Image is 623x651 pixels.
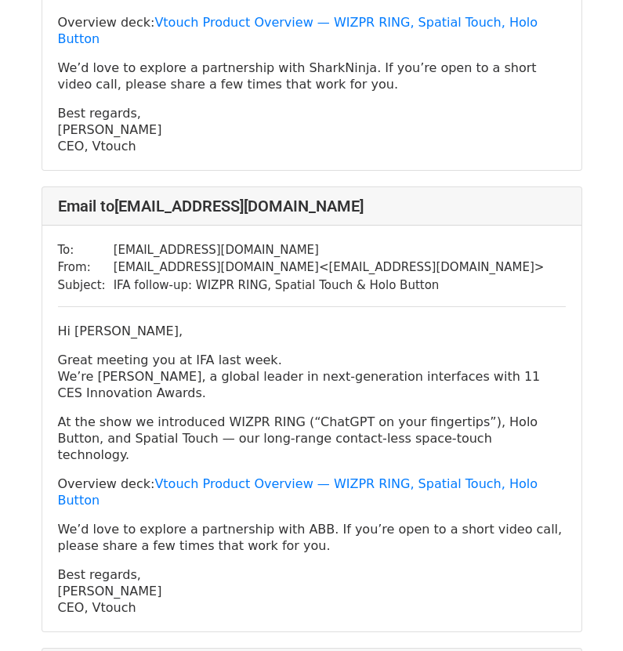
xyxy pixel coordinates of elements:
[114,277,545,295] td: IFA follow-up: WIZPR RING, Spatial Touch & Holo Button
[58,414,566,463] p: At the show we introduced WIZPR RING (“ChatGPT on your fingertips”), Holo Button, and Spatial Tou...
[58,14,566,47] p: Overview deck:
[58,241,114,259] td: To:
[58,259,114,277] td: From:
[58,521,566,554] p: We’d love to explore a partnership with ABB. If you’re open to a short video call, please share a...
[58,197,566,215] h4: Email to [EMAIL_ADDRESS][DOMAIN_NAME]
[114,241,545,259] td: [EMAIL_ADDRESS][DOMAIN_NAME]
[58,15,538,46] a: Vtouch Product Overview — WIZPR RING, Spatial Touch, Holo Button
[58,60,566,92] p: We’d love to explore a partnership with SharkNinja. If you’re open to a short video call, please ...
[58,277,114,295] td: Subject:
[114,259,545,277] td: [EMAIL_ADDRESS][DOMAIN_NAME] < [EMAIL_ADDRESS][DOMAIN_NAME] >
[58,476,566,508] p: Overview deck:
[545,576,623,651] div: 채팅 위젯
[58,352,566,401] p: Great meeting you at IFA last week. We’re [PERSON_NAME], a global leader in next-generation inter...
[58,323,566,339] p: Hi [PERSON_NAME],
[545,576,623,651] iframe: Chat Widget
[58,566,566,616] p: Best regards, [PERSON_NAME] CEO, Vtouch
[58,105,566,154] p: Best regards, [PERSON_NAME] CEO, Vtouch
[58,476,538,508] a: Vtouch Product Overview — WIZPR RING, Spatial Touch, Holo Button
